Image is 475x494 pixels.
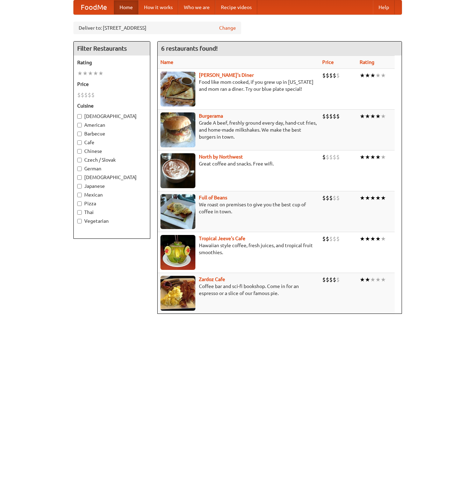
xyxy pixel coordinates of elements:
[199,277,225,282] a: Zardoz Cafe
[360,276,365,283] li: ★
[178,0,215,14] a: Who we are
[77,148,146,155] label: Chinese
[77,91,81,99] li: $
[77,183,146,190] label: Japanese
[326,194,329,202] li: $
[77,102,146,109] h5: Cuisine
[77,149,82,154] input: Chinese
[322,194,326,202] li: $
[199,236,245,241] a: Tropical Jeeve's Cafe
[219,24,236,31] a: Change
[77,184,82,189] input: Japanese
[160,112,195,147] img: burgerama.jpg
[81,91,84,99] li: $
[160,276,195,311] img: zardoz.jpg
[160,72,195,106] img: sallys.jpg
[160,194,195,229] img: beans.jpg
[333,276,336,283] li: $
[160,153,195,188] img: north.jpg
[322,235,326,243] li: $
[373,0,395,14] a: Help
[326,276,329,283] li: $
[73,22,241,34] div: Deliver to: [STREET_ADDRESS]
[77,219,82,223] input: Vegetarian
[333,72,336,79] li: $
[77,209,146,216] label: Thai
[199,72,254,78] a: [PERSON_NAME]'s Diner
[336,72,340,79] li: $
[160,59,173,65] a: Name
[322,59,334,65] a: Price
[84,91,88,99] li: $
[333,112,336,120] li: $
[93,69,98,77] li: ★
[360,153,365,161] li: ★
[160,242,317,256] p: Hawaiian style coffee, fresh juices, and tropical fruit smoothies.
[77,69,82,77] li: ★
[77,165,146,172] label: German
[77,114,82,119] input: [DEMOGRAPHIC_DATA]
[322,112,326,120] li: $
[77,201,82,206] input: Pizza
[77,132,82,136] input: Barbecue
[329,112,333,120] li: $
[370,153,375,161] li: ★
[160,201,317,215] p: We roast on premises to give you the best cup of coffee in town.
[326,153,329,161] li: $
[88,91,91,99] li: $
[336,235,340,243] li: $
[160,283,317,297] p: Coffee bar and sci-fi bookshop. Come in for an espresso or a slice of our famous pie.
[336,112,340,120] li: $
[375,153,381,161] li: ★
[365,276,370,283] li: ★
[199,195,227,200] a: Full of Beans
[322,276,326,283] li: $
[326,72,329,79] li: $
[77,210,82,215] input: Thai
[98,69,103,77] li: ★
[82,69,88,77] li: ★
[199,154,243,160] b: North by Northwest
[329,153,333,161] li: $
[365,112,370,120] li: ★
[160,119,317,140] p: Grade A beef, freshly ground every day, hand-cut fries, and home-made milkshakes. We make the bes...
[360,112,365,120] li: ★
[161,45,218,52] ng-pluralize: 6 restaurants found!
[114,0,138,14] a: Home
[381,194,386,202] li: ★
[160,79,317,93] p: Food like mom cooked, if you grew up in [US_STATE] and mom ran a diner. Try our blue plate special!
[375,112,381,120] li: ★
[370,235,375,243] li: ★
[360,235,365,243] li: ★
[77,174,146,181] label: [DEMOGRAPHIC_DATA]
[160,160,317,167] p: Great coffee and snacks. Free wifi.
[77,140,82,145] input: Cafe
[77,175,82,180] input: [DEMOGRAPHIC_DATA]
[365,194,370,202] li: ★
[199,113,223,119] a: Burgerama
[375,235,381,243] li: ★
[74,42,150,56] h4: Filter Restaurants
[381,276,386,283] li: ★
[360,72,365,79] li: ★
[322,153,326,161] li: $
[375,194,381,202] li: ★
[215,0,257,14] a: Recipe videos
[336,276,340,283] li: $
[77,217,146,224] label: Vegetarian
[370,72,375,79] li: ★
[329,194,333,202] li: $
[375,72,381,79] li: ★
[329,276,333,283] li: $
[77,193,82,197] input: Mexican
[77,139,146,146] label: Cafe
[88,69,93,77] li: ★
[365,153,370,161] li: ★
[77,158,82,162] input: Czech / Slovak
[370,276,375,283] li: ★
[333,194,336,202] li: $
[365,72,370,79] li: ★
